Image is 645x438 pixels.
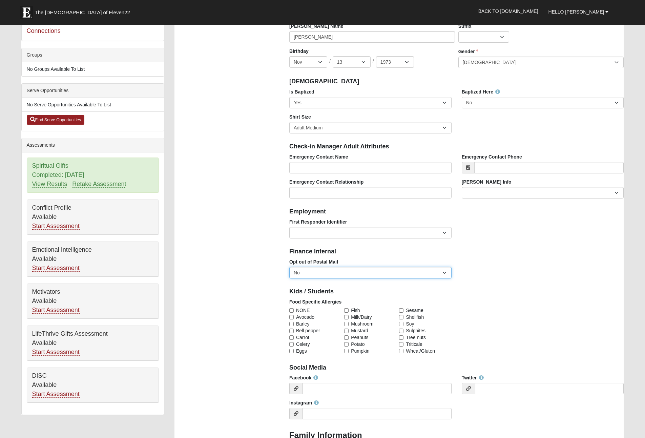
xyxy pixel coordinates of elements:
span: Hello [PERSON_NAME] [548,9,604,15]
h4: Check-in Manager Adult Attributes [289,143,624,150]
a: The [DEMOGRAPHIC_DATA] of Eleven22 [16,2,152,19]
input: Avocado [289,315,294,319]
span: Bell pepper [296,327,320,334]
label: Opt out of Postal Mail [289,258,338,265]
input: Mustard [344,329,349,333]
span: Wheat/Gluten [406,348,435,354]
span: Peanuts [351,334,368,341]
label: Food Specific Allergies [289,298,341,305]
input: Tree nuts [399,335,403,340]
span: Sulphites [406,327,425,334]
input: Wheat/Gluten [399,349,403,353]
input: Barley [289,322,294,326]
label: Is Baptized [289,88,314,95]
li: No Serve Opportunities Available To List [22,98,164,112]
label: Gender [458,48,478,55]
span: / [373,58,374,65]
div: Emotional Intelligence Available [27,242,159,276]
h4: Finance Internal [289,248,624,255]
span: Mushroom [351,320,373,327]
li: No Groups Available To List [22,62,164,76]
a: Start Assessment [32,265,80,272]
span: Soy [406,320,414,327]
input: Sulphites [399,329,403,333]
input: Soy [399,322,403,326]
span: Mustard [351,327,368,334]
h4: [DEMOGRAPHIC_DATA] [289,78,624,85]
span: Barley [296,320,310,327]
span: Carrot [296,334,309,341]
span: The [DEMOGRAPHIC_DATA] of Eleven22 [35,9,130,16]
span: Pumpkin [351,348,369,354]
a: Start Assessment [32,307,80,314]
a: Back to [DOMAIN_NAME] [473,3,543,20]
label: Emergency Contact Relationship [289,179,363,185]
div: Motivators Available [27,284,159,318]
span: Triticale [406,341,422,348]
a: Start Assessment [32,391,80,398]
label: Emergency Contact Name [289,153,348,160]
input: Bell pepper [289,329,294,333]
a: Start Assessment [32,223,80,230]
input: Potato [344,342,349,347]
label: Emergency Contact Phone [462,153,522,160]
label: Baptized Here [462,88,500,95]
input: Celery [289,342,294,347]
span: Tree nuts [406,334,426,341]
a: Start Assessment [32,349,80,356]
span: Fish [351,307,360,314]
div: Groups [22,48,164,62]
span: Avocado [296,314,314,320]
span: NONE [296,307,310,314]
input: Triticale [399,342,403,347]
label: Twitter [462,374,484,381]
a: Hello [PERSON_NAME] [543,3,614,20]
div: Assessments [22,138,164,152]
label: Birthday [289,48,309,55]
input: Eggs [289,349,294,353]
label: [PERSON_NAME] Name [289,23,343,29]
input: NONE [289,308,294,313]
label: Instagram [289,399,319,406]
span: / [329,58,331,65]
a: View Results [32,181,67,188]
input: Mushroom [344,322,349,326]
h4: Employment [289,208,624,215]
span: Celery [296,341,310,348]
span: Potato [351,341,365,348]
input: Pumpkin [344,349,349,353]
span: Eggs [296,348,307,354]
span: Milk/Dairy [351,314,372,320]
label: Suffix [458,23,472,29]
a: Retake Assessment [72,181,126,188]
span: Sesame [406,307,423,314]
h4: Social Media [289,364,624,372]
input: Sesame [399,308,403,313]
input: Carrot [289,335,294,340]
img: Eleven22 logo [20,6,33,19]
input: Shellfish [399,315,403,319]
div: Conflict Profile Available [27,200,159,234]
input: Fish [344,308,349,313]
span: Shellfish [406,314,424,320]
div: LifeThrive Gifts Assessment Available [27,326,159,360]
h4: Kids / Students [289,288,624,295]
div: Spiritual Gifts Completed: [DATE] [27,158,159,192]
label: [PERSON_NAME] Info [462,179,512,185]
label: Facebook [289,374,318,381]
label: Shirt Size [289,113,311,120]
a: Find Serve Opportunities [27,115,85,125]
input: Peanuts [344,335,349,340]
div: Serve Opportunities [22,84,164,98]
label: First Responder Identifier [289,218,347,225]
div: DISC Available [27,368,159,402]
input: Milk/Dairy [344,315,349,319]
